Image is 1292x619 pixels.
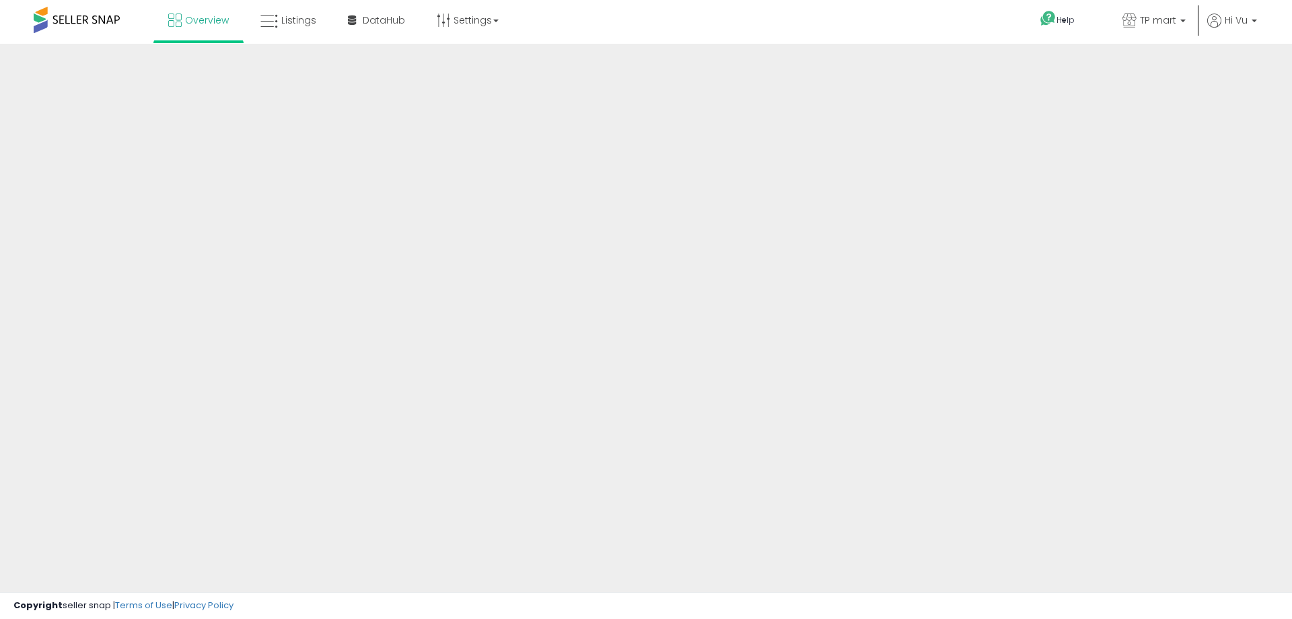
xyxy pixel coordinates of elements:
span: Hi Vu [1225,13,1248,27]
span: TP mart [1140,13,1176,27]
i: Get Help [1040,10,1056,27]
a: Hi Vu [1207,13,1257,40]
div: seller snap | | [13,599,234,612]
strong: Copyright [13,599,63,612]
span: DataHub [363,13,405,27]
span: Help [1056,14,1075,26]
span: Overview [185,13,229,27]
a: Privacy Policy [174,599,234,612]
a: Terms of Use [115,599,172,612]
span: Listings [281,13,316,27]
